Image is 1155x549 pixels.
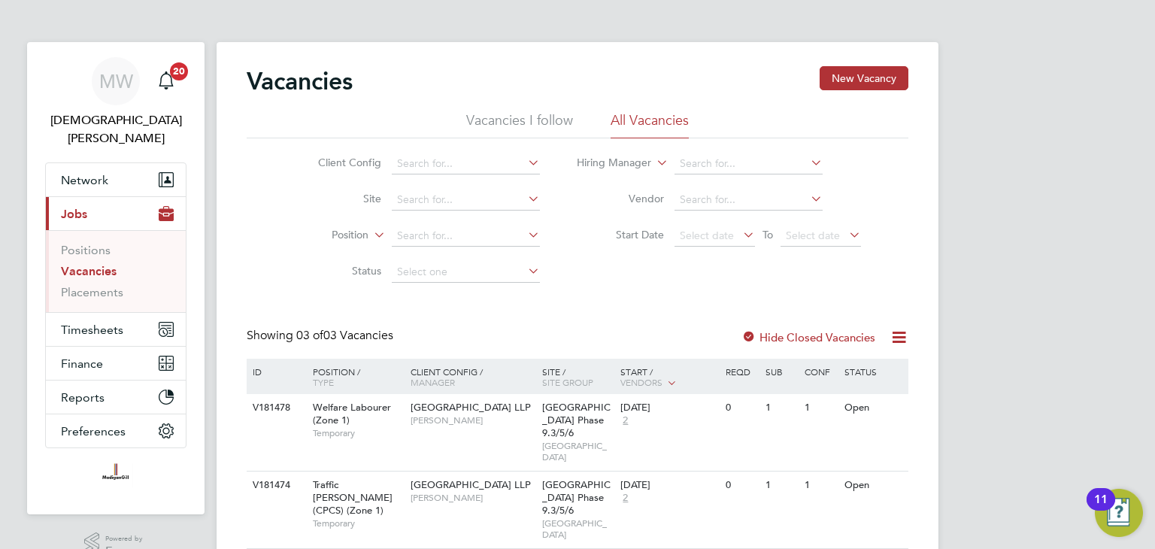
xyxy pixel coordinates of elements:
[741,330,875,344] label: Hide Closed Vacancies
[1094,499,1108,519] div: 11
[392,226,540,247] input: Search for...
[45,111,186,147] span: Matthew Wise
[466,111,573,138] li: Vacancies I follow
[105,532,147,545] span: Powered by
[170,62,188,80] span: 20
[296,328,323,343] span: 03 of
[302,359,407,395] div: Position /
[411,414,535,426] span: [PERSON_NAME]
[247,66,353,96] h2: Vacancies
[577,192,664,205] label: Vendor
[61,243,111,257] a: Positions
[295,264,381,278] label: Status
[820,66,908,90] button: New Vacancy
[577,228,664,241] label: Start Date
[722,394,761,422] div: 0
[151,57,181,105] a: 20
[46,414,186,447] button: Preferences
[762,472,801,499] div: 1
[249,472,302,499] div: V181474
[620,402,718,414] div: [DATE]
[295,156,381,169] label: Client Config
[61,173,108,187] span: Network
[411,492,535,504] span: [PERSON_NAME]
[617,359,722,396] div: Start /
[99,71,133,91] span: MW
[313,427,403,439] span: Temporary
[620,414,630,427] span: 2
[46,197,186,230] button: Jobs
[282,228,368,243] label: Position
[841,359,906,384] div: Status
[296,328,393,343] span: 03 Vacancies
[620,479,718,492] div: [DATE]
[247,328,396,344] div: Showing
[841,394,906,422] div: Open
[786,229,840,242] span: Select date
[801,472,840,499] div: 1
[61,264,117,278] a: Vacancies
[61,285,123,299] a: Placements
[61,323,123,337] span: Timesheets
[722,359,761,384] div: Reqd
[392,190,540,211] input: Search for...
[407,359,538,395] div: Client Config /
[411,401,531,414] span: [GEOGRAPHIC_DATA] LLP
[411,376,455,388] span: Manager
[542,401,611,439] span: [GEOGRAPHIC_DATA] Phase 9.3/5/6
[611,111,689,138] li: All Vacancies
[313,478,393,517] span: Traffic [PERSON_NAME] (CPCS) (Zone 1)
[801,359,840,384] div: Conf
[313,401,391,426] span: Welfare Labourer (Zone 1)
[538,359,617,395] div: Site /
[45,57,186,147] a: MW[DEMOGRAPHIC_DATA][PERSON_NAME]
[411,478,531,491] span: [GEOGRAPHIC_DATA] LLP
[46,381,186,414] button: Reports
[27,42,205,514] nav: Main navigation
[61,390,105,405] span: Reports
[675,190,823,211] input: Search for...
[565,156,651,171] label: Hiring Manager
[46,313,186,346] button: Timesheets
[762,359,801,384] div: Sub
[61,207,87,221] span: Jobs
[99,463,132,487] img: madigangill-logo-retina.png
[620,492,630,505] span: 2
[61,356,103,371] span: Finance
[249,394,302,422] div: V181478
[542,478,611,517] span: [GEOGRAPHIC_DATA] Phase 9.3/5/6
[46,163,186,196] button: Network
[542,376,593,388] span: Site Group
[801,394,840,422] div: 1
[61,424,126,438] span: Preferences
[392,153,540,174] input: Search for...
[1095,489,1143,537] button: Open Resource Center, 11 new notifications
[758,225,778,244] span: To
[620,376,662,388] span: Vendors
[722,472,761,499] div: 0
[313,517,403,529] span: Temporary
[249,359,302,384] div: ID
[680,229,734,242] span: Select date
[542,517,614,541] span: [GEOGRAPHIC_DATA]
[392,262,540,283] input: Select one
[313,376,334,388] span: Type
[45,463,186,487] a: Go to home page
[762,394,801,422] div: 1
[46,230,186,312] div: Jobs
[542,440,614,463] span: [GEOGRAPHIC_DATA]
[46,347,186,380] button: Finance
[295,192,381,205] label: Site
[841,472,906,499] div: Open
[675,153,823,174] input: Search for...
